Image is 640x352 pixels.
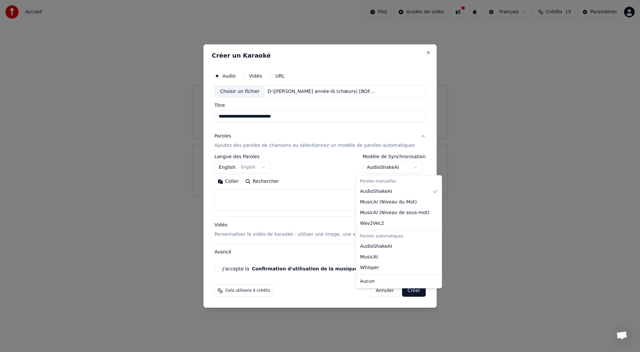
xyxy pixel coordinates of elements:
span: MusicAI ( Niveau du Mot ) [360,199,417,205]
span: AudioShakeAI [360,243,392,250]
span: Whisper [360,264,379,271]
span: MusicAI ( Niveau de sous-mot ) [360,209,430,216]
div: Paroles manuelles [357,177,440,186]
div: Paroles automatiques [357,232,440,241]
span: AudioShakeAI [360,188,392,195]
span: Wav2Vec2 [360,220,384,227]
span: MusicAI [360,254,378,260]
span: Aucun [360,278,375,285]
